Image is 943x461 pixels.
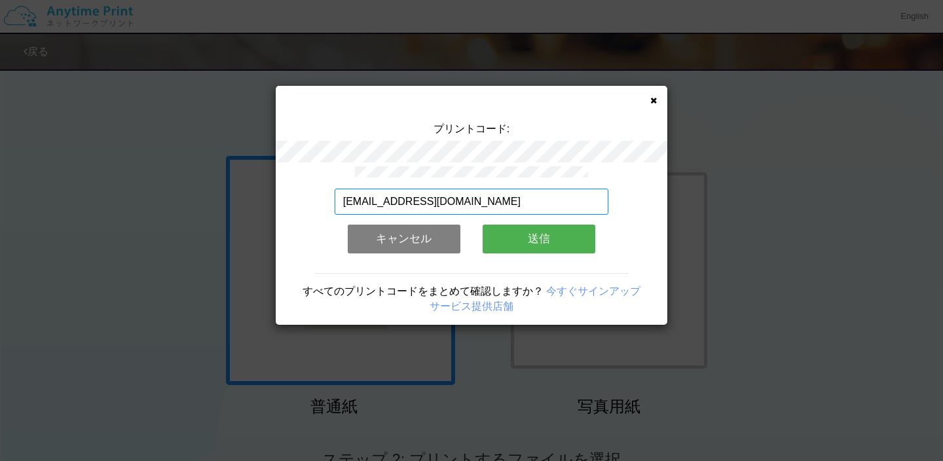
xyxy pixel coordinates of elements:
input: メールアドレス [335,189,609,215]
button: 送信 [483,225,595,253]
span: すべてのプリントコードをまとめて確認しますか？ [303,286,544,297]
a: サービス提供店舗 [430,301,513,312]
button: キャンセル [348,225,460,253]
a: 今すぐサインアップ [546,286,640,297]
span: プリントコード: [434,123,509,134]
